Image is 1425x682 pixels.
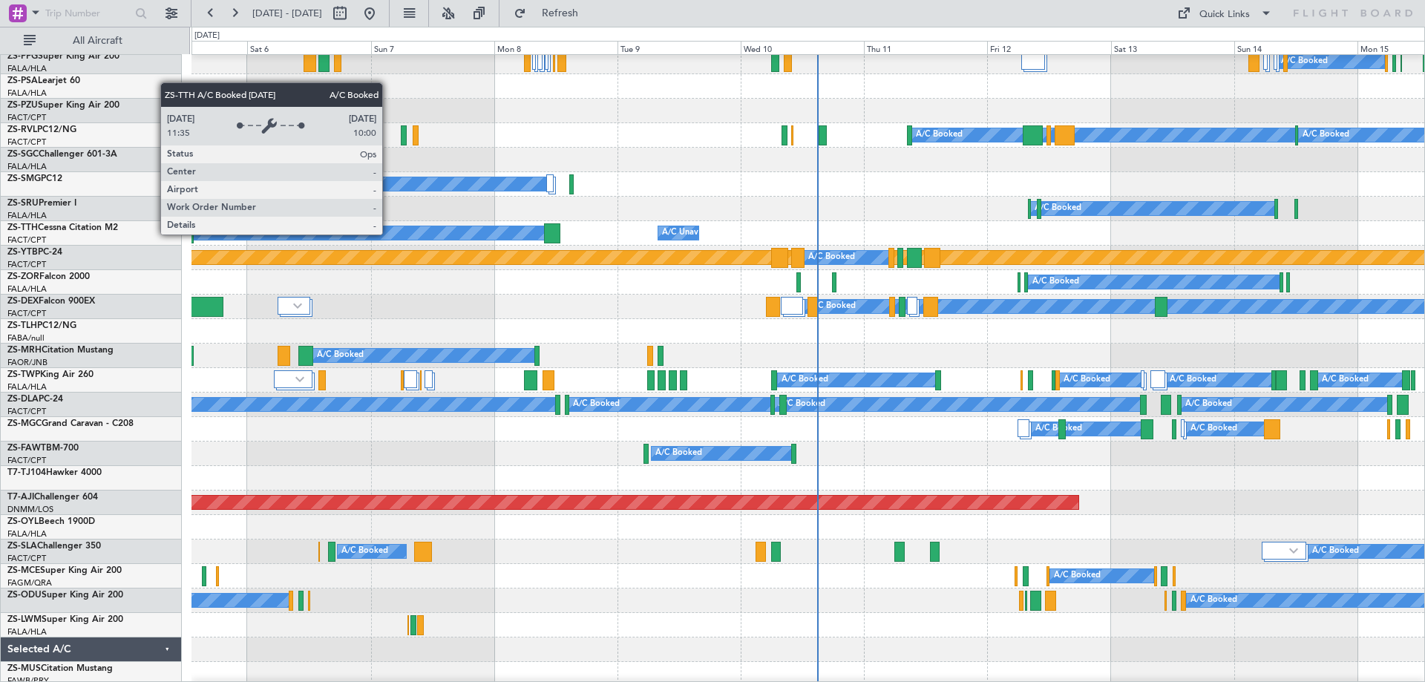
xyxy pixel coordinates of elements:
div: A/C Booked [655,442,702,465]
a: ZS-SRUPremier I [7,199,76,208]
div: Sun 14 [1234,41,1357,54]
div: A/C Booked [317,344,364,367]
a: FACT/CPT [7,406,46,417]
a: FALA/HLA [7,626,47,637]
a: ZS-TTHCessna Citation M2 [7,223,118,232]
a: FACT/CPT [7,553,46,564]
div: A/C Booked [782,369,828,391]
span: ZS-ODU [7,591,42,600]
button: Quick Links [1170,1,1280,25]
div: A/C Booked [1281,50,1328,73]
span: T7-AJI [7,493,34,502]
div: A/C Booked [916,124,963,146]
div: A/C Booked [301,173,347,195]
a: DNMM/LOS [7,504,53,515]
span: ZS-MRH [7,346,42,355]
a: FALA/HLA [7,528,47,540]
a: FACT/CPT [7,308,46,319]
div: Fri 12 [987,41,1110,54]
a: FAGM/QRA [7,577,52,588]
a: FABA/null [7,332,45,344]
div: A/C Booked [1032,271,1079,293]
a: ZS-SLAChallenger 350 [7,542,101,551]
a: ZS-TLHPC12/NG [7,321,76,330]
input: Trip Number [45,2,131,24]
div: A/C Booked [779,393,825,416]
div: Sat 6 [247,41,370,54]
span: ZS-PSA [7,76,38,85]
a: ZS-SGCChallenger 601-3A [7,150,117,159]
img: arrow-gray.svg [293,303,302,309]
div: Quick Links [1199,7,1250,22]
a: ZS-YTBPC-24 [7,248,62,257]
span: ZS-SLA [7,542,37,551]
a: ZS-PSALearjet 60 [7,76,80,85]
div: A/C Booked [1064,369,1110,391]
span: ZS-SGC [7,150,39,159]
span: ZS-RVL [7,125,37,134]
div: [DATE] [194,30,220,42]
a: FACT/CPT [7,112,46,123]
span: ZS-PZU [7,101,38,110]
span: ZS-SMG [7,174,41,183]
div: A/C Unavailable [662,222,724,244]
span: ZS-PPG [7,52,38,61]
a: FALA/HLA [7,381,47,393]
a: FALA/HLA [7,63,47,74]
a: ZS-PZUSuper King Air 200 [7,101,119,110]
a: ZS-MUSCitation Mustang [7,664,113,673]
div: Tue 9 [617,41,741,54]
img: arrow-gray.svg [295,376,304,382]
div: A/C Booked [809,295,856,318]
div: A/C Booked [1170,369,1216,391]
div: A/C Booked [573,393,620,416]
div: A/C Booked [188,222,235,244]
a: ZS-ODUSuper King Air 200 [7,591,123,600]
a: ZS-MGCGrand Caravan - C208 [7,419,134,428]
div: A/C Booked [1035,197,1081,220]
a: ZS-SMGPC12 [7,174,62,183]
a: FAOR/JNB [7,357,47,368]
span: ZS-FAW [7,444,41,453]
div: A/C Booked [1035,418,1082,440]
a: ZS-MRHCitation Mustang [7,346,114,355]
div: A/C Booked [1190,589,1237,611]
a: ZS-DLAPC-24 [7,395,63,404]
div: A/C Booked [341,540,388,563]
div: Wed 10 [741,41,864,54]
div: A/C Booked [1185,393,1232,416]
a: ZS-PPGSuper King Air 200 [7,52,119,61]
span: T7-TJ104 [7,468,46,477]
a: FALA/HLA [7,283,47,295]
span: ZS-ZOR [7,272,39,281]
a: FACT/CPT [7,455,46,466]
a: ZS-LWMSuper King Air 200 [7,615,123,624]
div: A/C Booked [1312,540,1359,563]
div: A/C Booked [1054,565,1101,587]
a: ZS-FAWTBM-700 [7,444,79,453]
div: A/C Booked [808,246,855,269]
img: arrow-gray.svg [1289,548,1298,554]
div: A/C Booked [1303,124,1349,146]
span: ZS-TWP [7,370,40,379]
a: FACT/CPT [7,259,46,270]
span: All Aircraft [39,36,157,46]
div: Thu 11 [864,41,987,54]
span: ZS-MUS [7,664,41,673]
a: ZS-TWPKing Air 260 [7,370,94,379]
span: ZS-MGC [7,419,42,428]
span: [DATE] - [DATE] [252,7,322,20]
a: ZS-DEXFalcon 900EX [7,297,95,306]
button: Refresh [507,1,596,25]
a: T7-TJ104Hawker 4000 [7,468,102,477]
a: FALA/HLA [7,210,47,221]
span: ZS-TLH [7,321,37,330]
a: ZS-ZORFalcon 2000 [7,272,90,281]
div: Mon 8 [494,41,617,54]
span: ZS-DLA [7,395,39,404]
span: Refresh [529,8,592,19]
span: ZS-TTH [7,223,38,232]
div: Sun 7 [371,41,494,54]
span: ZS-YTB [7,248,38,257]
span: ZS-SRU [7,199,39,208]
